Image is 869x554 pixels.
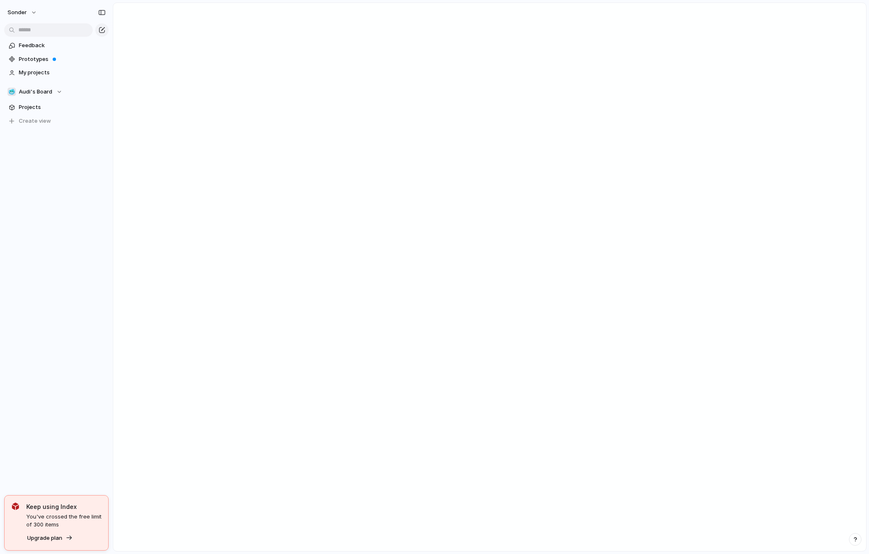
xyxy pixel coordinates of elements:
button: 🥶Audi's Board [4,86,109,98]
a: Projects [4,101,109,114]
a: Prototypes [4,53,109,66]
span: Projects [19,103,106,111]
span: Feedback [19,41,106,50]
a: My projects [4,66,109,79]
button: Create view [4,115,109,127]
button: sonder [4,6,41,19]
button: Upgrade plan [25,532,75,544]
span: Keep using Index [26,502,102,511]
span: sonder [8,8,27,17]
span: Prototypes [19,55,106,63]
span: Create view [19,117,51,125]
span: Audi's Board [19,88,52,96]
a: Feedback [4,39,109,52]
span: You've crossed the free limit of 300 items [26,513,102,529]
span: My projects [19,68,106,77]
div: 🥶 [8,88,16,96]
span: Upgrade plan [27,534,62,542]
